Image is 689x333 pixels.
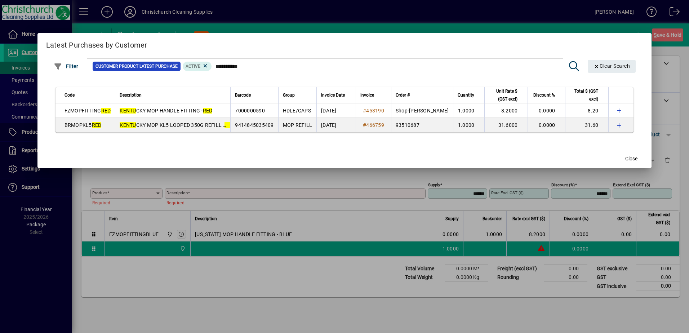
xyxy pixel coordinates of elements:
em: RED [101,108,111,114]
span: Code [65,91,75,99]
div: Group [283,91,312,99]
button: Clear [588,60,636,73]
span: 466759 [366,122,384,128]
div: Order # [396,91,449,99]
span: Invoice Date [321,91,345,99]
td: Shop-[PERSON_NAME] [391,103,453,118]
a: #466759 [360,121,387,129]
div: Invoice [360,91,387,99]
span: Discount % [533,91,555,99]
span: Invoice [360,91,374,99]
span: Filter [54,63,79,69]
td: [DATE] [316,103,356,118]
div: Total $ (GST excl) [570,87,605,103]
div: Unit Rate $ (GST excl) [489,87,524,103]
span: FZMOPFITTING [65,108,111,114]
td: 8.2000 [484,103,528,118]
span: BRMOPKL5 [65,122,102,128]
div: Quantity [458,91,481,99]
em: KENTU [120,122,136,128]
em: RED [203,108,213,114]
mat-chip: Product Activation Status: Active [183,62,212,71]
span: Group [283,91,295,99]
td: 1.0000 [453,118,484,132]
span: MOP REFILL [283,122,312,128]
div: Code [65,91,111,99]
span: CKY MOP KL5 LOOPED 350G REFILL - [120,122,234,128]
td: 0.0000 [528,118,565,132]
span: Customer Product Latest Purchase [95,63,178,70]
span: HDLE/CAPS [283,108,311,114]
td: 31.60 [565,118,608,132]
span: Quantity [458,91,474,99]
span: Close [625,155,637,163]
div: Barcode [235,91,274,99]
em: RED [225,122,234,128]
span: Barcode [235,91,251,99]
span: Description [120,91,142,99]
span: # [363,122,366,128]
td: 93510687 [391,118,453,132]
em: RED [92,122,102,128]
div: Discount % [532,91,561,99]
td: 0.0000 [528,103,565,118]
div: Description [120,91,226,99]
h2: Latest Purchases by Customer [37,33,652,54]
div: Invoice Date [321,91,351,99]
a: #453190 [360,107,387,115]
span: Active [186,64,200,69]
em: KENTU [120,108,136,114]
span: 7000000590 [235,108,265,114]
td: 1.0000 [453,103,484,118]
span: # [363,108,366,114]
button: Close [620,152,643,165]
span: CKY MOP HANDLE FITTING - [120,108,212,114]
span: Order # [396,91,410,99]
span: Clear Search [594,63,630,69]
span: Unit Rate $ (GST excl) [489,87,517,103]
td: [DATE] [316,118,356,132]
td: 8.20 [565,103,608,118]
span: 9414845035409 [235,122,274,128]
button: Filter [52,60,80,73]
span: 453190 [366,108,384,114]
span: Total $ (GST excl) [570,87,598,103]
td: 31.6000 [484,118,528,132]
